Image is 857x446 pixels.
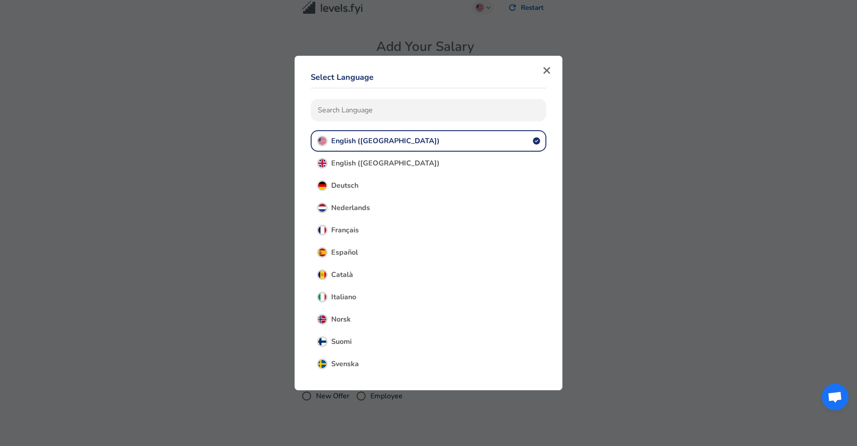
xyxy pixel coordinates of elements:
[311,197,546,219] button: DutchNederlands
[318,315,326,323] img: Norwegian
[318,338,326,346] img: Finnish
[331,337,352,347] span: Suomi
[311,353,546,375] button: SwedishSvenska
[331,270,353,280] span: Català
[311,153,546,174] button: English (UK)English ([GEOGRAPHIC_DATA])
[331,203,370,213] span: Nederlands
[318,271,326,279] img: Catalan
[331,314,351,324] span: Norsk
[331,181,358,190] span: Deutsch
[311,264,546,285] button: CatalanCatalà
[331,136,440,146] span: English ([GEOGRAPHIC_DATA])
[311,242,546,263] button: SpanishEspañol
[331,158,440,168] span: English ([GEOGRAPHIC_DATA])
[318,226,326,234] img: French
[331,225,359,235] span: Français
[311,331,546,352] button: FinnishSuomi
[331,359,359,369] span: Svenska
[318,182,326,190] img: German
[318,360,326,368] img: Swedish
[331,248,358,257] span: Español
[311,175,546,196] button: GermanDeutsch
[318,293,326,301] img: Italian
[331,292,356,302] span: Italiano
[318,137,326,145] img: English (US)
[311,219,546,241] button: FrenchFrançais
[311,309,546,330] button: NorwegianNorsk
[311,99,546,121] input: search language
[311,286,546,308] button: ItalianItaliano
[318,204,326,212] img: Dutch
[311,130,546,152] button: English (US)English ([GEOGRAPHIC_DATA])
[311,66,374,88] button: Select Language
[318,159,326,167] img: English (UK)
[318,248,326,256] img: Spanish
